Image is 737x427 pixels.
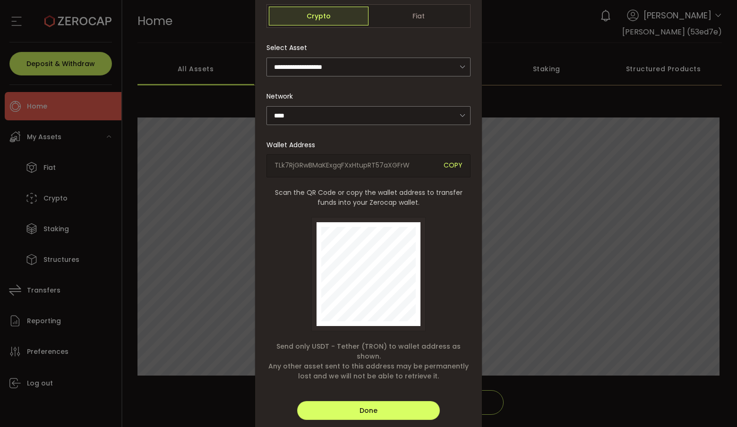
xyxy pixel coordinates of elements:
span: TLk7RjGRwBMaKExgqFXxHtupRT57aXGFrW [274,160,437,171]
iframe: Chat Widget [627,325,737,427]
span: Fiat [368,7,468,25]
label: Wallet Address [266,140,321,150]
label: Network [266,92,299,101]
span: Crypto [269,7,368,25]
label: Select Asset [266,43,313,52]
span: Any other asset sent to this address may be permanently lost and we will not be able to retrieve it. [266,361,471,381]
span: Done [360,406,377,415]
span: Send only USDT - Tether (TRON) to wallet address as shown. [266,342,471,361]
span: COPY [444,160,463,171]
span: Scan the QR Code or copy the wallet address to transfer funds into your Zerocap wallet. [266,188,471,208]
button: Done [297,401,440,420]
